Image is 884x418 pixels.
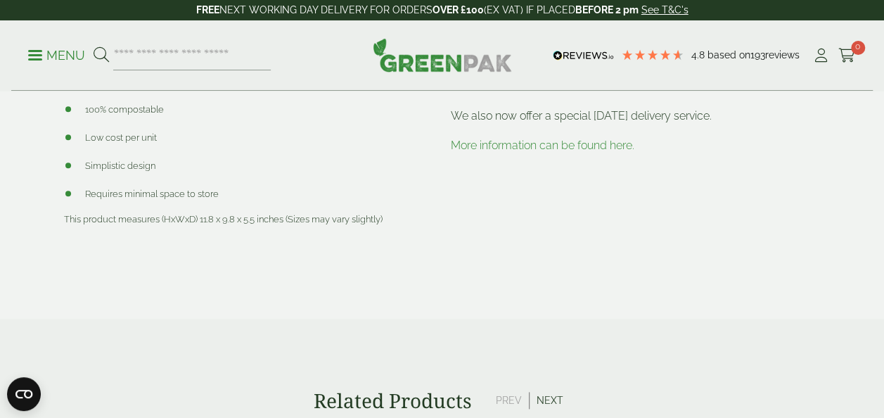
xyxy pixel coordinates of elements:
button: Open CMP widget [7,377,41,411]
span: This product measures (HxWxD) 11.8 x 9.8 x 5.5 inches (Sizes may vary slightly) [64,214,383,224]
strong: OVER £100 [433,4,484,15]
a: More information can be found here. [451,139,634,152]
p: We also now offer a special [DATE] delivery service. [451,108,821,125]
h3: Related Products [314,389,472,413]
strong: BEFORE 2 pm [575,4,639,15]
button: Next [530,392,570,409]
a: Menu [28,47,85,61]
span: Based on [707,49,750,61]
button: Prev [489,392,530,409]
span: reviews [765,49,800,61]
i: My Account [812,49,830,63]
span: 193 [750,49,765,61]
div: 4.8 Stars [621,49,684,61]
span: Low cost per unit [85,132,157,143]
i: Cart [838,49,856,63]
span: 100% compostable [85,104,164,115]
span: Requires minimal space to store [85,189,219,199]
strong: FREE [196,4,219,15]
a: See T&C's [641,4,688,15]
span: 4.8 [691,49,707,61]
p: Menu [28,47,85,64]
span: 0 [851,41,865,55]
span: Simplistic design [85,160,155,171]
a: 0 [838,45,856,66]
img: REVIEWS.io [553,51,614,61]
img: GreenPak Supplies [373,38,512,72]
